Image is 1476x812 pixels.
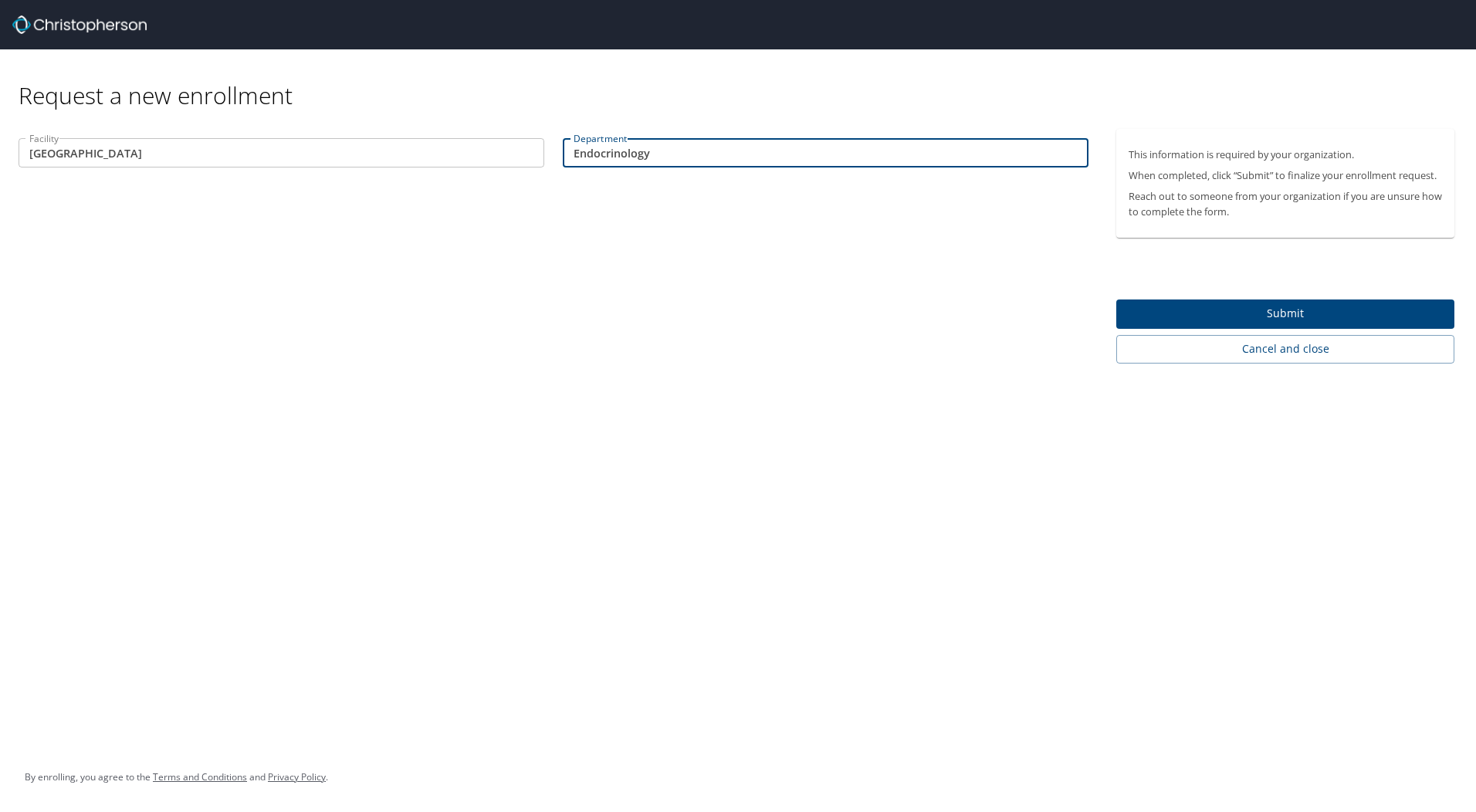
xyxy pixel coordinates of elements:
input: EX: [563,138,1088,167]
img: cbt logo [12,15,147,34]
p: This information is required by your organization. [1129,147,1442,162]
div: By enrolling, you agree to the and . [25,758,328,797]
a: Terms and Conditions [153,770,247,783]
p: When completed, click “Submit” to finalize your enrollment request. [1129,168,1442,183]
input: EX: [19,138,544,167]
span: Submit [1129,304,1442,323]
div: Request a new enrollment [19,49,1467,110]
button: Submit [1116,299,1454,330]
button: Cancel and close [1116,335,1454,364]
p: Reach out to someone from your organization if you are unsure how to complete the form. [1129,189,1442,218]
span: Cancel and close [1129,340,1442,359]
a: Privacy Policy [268,770,326,783]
